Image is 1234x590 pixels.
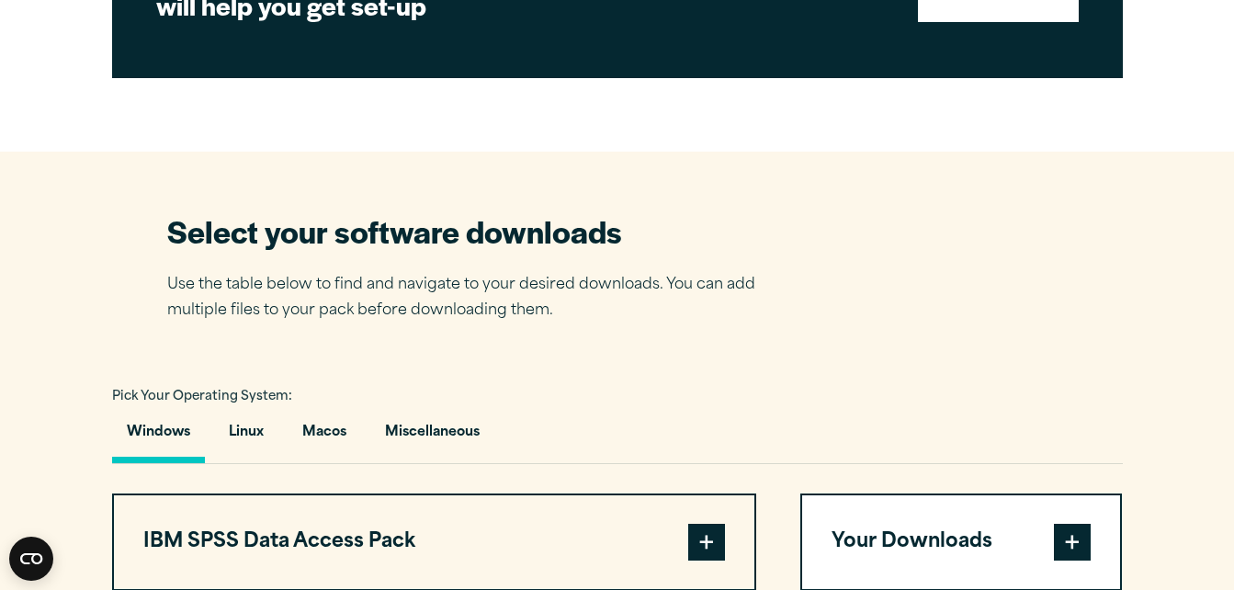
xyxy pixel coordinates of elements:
button: Miscellaneous [370,411,494,463]
span: Pick Your Operating System: [112,391,292,403]
button: Windows [112,411,205,463]
button: Your Downloads [802,495,1121,589]
div: CookieBot Widget Contents [9,537,53,581]
h2: Select your software downloads [167,210,783,252]
p: Use the table below to find and navigate to your desired downloads. You can add multiple files to... [167,272,783,325]
button: IBM SPSS Data Access Pack [114,495,754,589]
button: Linux [214,411,278,463]
button: Macos [288,411,361,463]
button: Open CMP widget [9,537,53,581]
svg: CookieBot Widget Icon [9,537,53,581]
